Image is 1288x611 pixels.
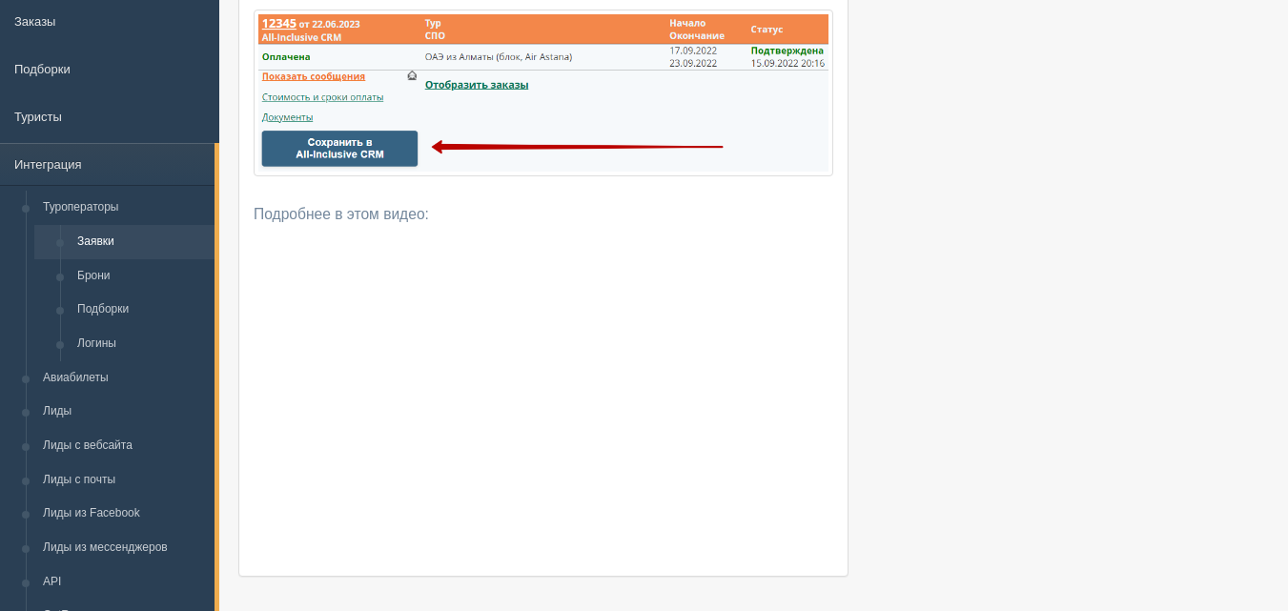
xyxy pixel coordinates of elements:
a: Лиды из Facebook [34,497,215,531]
a: Туроператоры [34,191,215,225]
a: API [34,565,215,600]
a: Подборки [69,293,215,327]
a: Брони [69,259,215,294]
img: contracts.ru.png [254,10,833,176]
a: Логины [69,327,215,361]
a: Лиды с вебсайта [34,429,215,463]
p: Подробнее в этом видео: [254,204,833,226]
a: Лиды с почты [34,463,215,498]
a: Заявки [69,225,215,259]
a: Авиабилеты [34,361,215,396]
a: Лиды [34,395,215,429]
a: Лиды из мессенджеров [34,531,215,565]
